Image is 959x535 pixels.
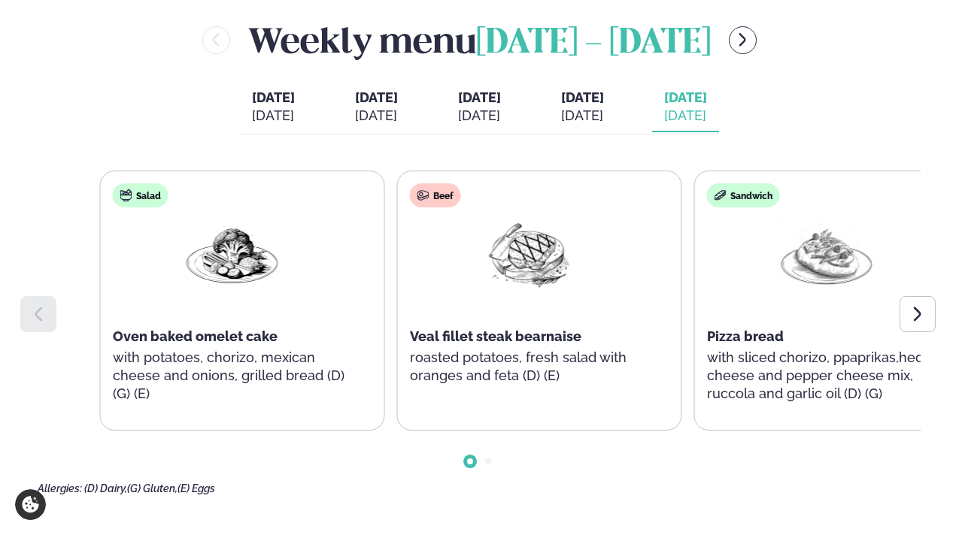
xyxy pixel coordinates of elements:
[252,107,295,125] div: [DATE]
[481,219,578,289] img: Beef-Meat.png
[343,83,410,132] button: [DATE] [DATE]
[355,89,398,105] span: [DATE]
[707,349,946,403] p: with sliced chorizo, ppaprikas,heddar cheese and pepper cheese mix, ruccola and garlic oil (D) (G)
[707,328,784,344] span: Pizza bread
[410,349,649,385] p: roasted potatoes, fresh salad with oranges and feta (D) (E)
[485,458,491,464] span: Go to slide 2
[664,89,707,105] span: [DATE]
[410,328,581,344] span: Veal fillet steak bearnaise
[715,189,727,201] img: sandwich-new-16px.svg
[113,183,168,207] div: Salad
[355,107,398,125] div: [DATE]
[410,183,461,207] div: Beef
[778,219,875,290] img: Pizza-Bread.png
[476,27,711,60] span: [DATE] - [DATE]
[561,107,604,125] div: [DATE]
[729,26,757,54] button: menu-btn-right
[178,482,215,494] span: (E) Eggs
[113,349,352,403] p: with potatoes, chorizo, mexican cheese and onions, grilled bread (D) (G) (E)
[458,107,501,125] div: [DATE]
[707,183,780,207] div: Sandwich
[113,328,278,344] span: Oven baked omelet cake
[467,458,473,464] span: Go to slide 1
[549,83,616,132] button: [DATE] [DATE]
[15,489,46,520] a: Cookie settings
[248,16,711,65] h2: Weekly menu
[84,482,127,494] span: (D) Dairy,
[240,83,307,132] button: [DATE] [DATE]
[38,482,82,494] span: Allergies:
[417,189,429,201] img: beef.svg
[446,83,513,132] button: [DATE] [DATE]
[184,219,281,289] img: Vegan.png
[458,89,501,107] span: [DATE]
[127,482,178,494] span: (G) Gluten,
[664,107,707,125] div: [DATE]
[561,89,604,105] span: [DATE]
[652,83,719,132] button: [DATE] [DATE]
[120,189,132,201] img: salad.svg
[202,26,230,54] button: menu-btn-left
[252,89,295,105] span: [DATE]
